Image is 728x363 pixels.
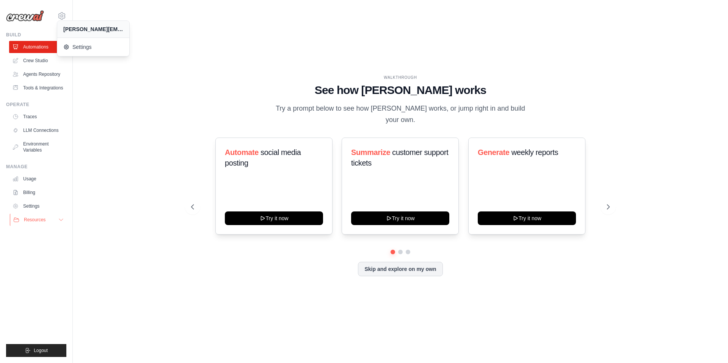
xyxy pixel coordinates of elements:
span: Summarize [351,148,390,156]
button: Resources [10,214,67,226]
iframe: Chat Widget [690,327,728,363]
a: LLM Connections [9,124,66,136]
a: Settings [9,200,66,212]
span: social media posting [225,148,301,167]
a: Agents Repository [9,68,66,80]
a: Usage [9,173,66,185]
span: Automate [225,148,259,156]
div: Manage [6,164,66,170]
img: Logo [6,10,44,22]
div: WALKTHROUGH [191,75,610,80]
a: Automations [9,41,66,53]
a: Crew Studio [9,55,66,67]
a: Settings [57,39,129,55]
span: Logout [34,347,48,354]
a: Tools & Integrations [9,82,66,94]
a: Traces [9,111,66,123]
button: Skip and explore on my own [358,262,442,276]
button: Try it now [225,211,323,225]
button: Try it now [478,211,576,225]
button: Try it now [351,211,449,225]
h1: See how [PERSON_NAME] works [191,83,610,97]
a: Environment Variables [9,138,66,156]
a: Billing [9,186,66,199]
span: Settings [63,43,123,51]
p: Try a prompt below to see how [PERSON_NAME] works, or jump right in and build your own. [273,103,528,125]
div: [PERSON_NAME][EMAIL_ADDRESS][DOMAIN_NAME] [63,25,123,33]
div: Build [6,32,66,38]
span: Resources [24,217,45,223]
div: Operate [6,102,66,108]
button: Logout [6,344,66,357]
span: weekly reports [511,148,558,156]
span: Generate [478,148,510,156]
span: customer support tickets [351,148,448,167]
